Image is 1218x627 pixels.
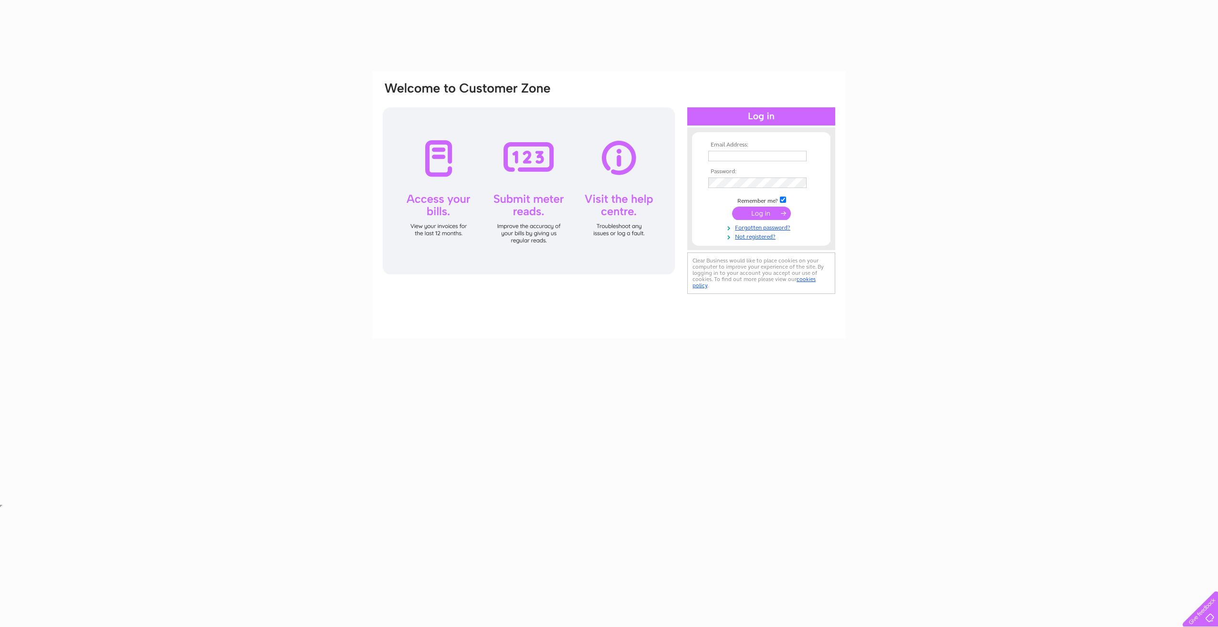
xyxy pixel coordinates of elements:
[708,222,817,231] a: Forgotten password?
[732,207,791,220] input: Submit
[706,195,817,205] td: Remember me?
[693,276,816,289] a: cookies policy
[706,168,817,175] th: Password:
[706,142,817,148] th: Email Address:
[708,231,817,240] a: Not registered?
[687,252,835,294] div: Clear Business would like to place cookies on your computer to improve your experience of the sit...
